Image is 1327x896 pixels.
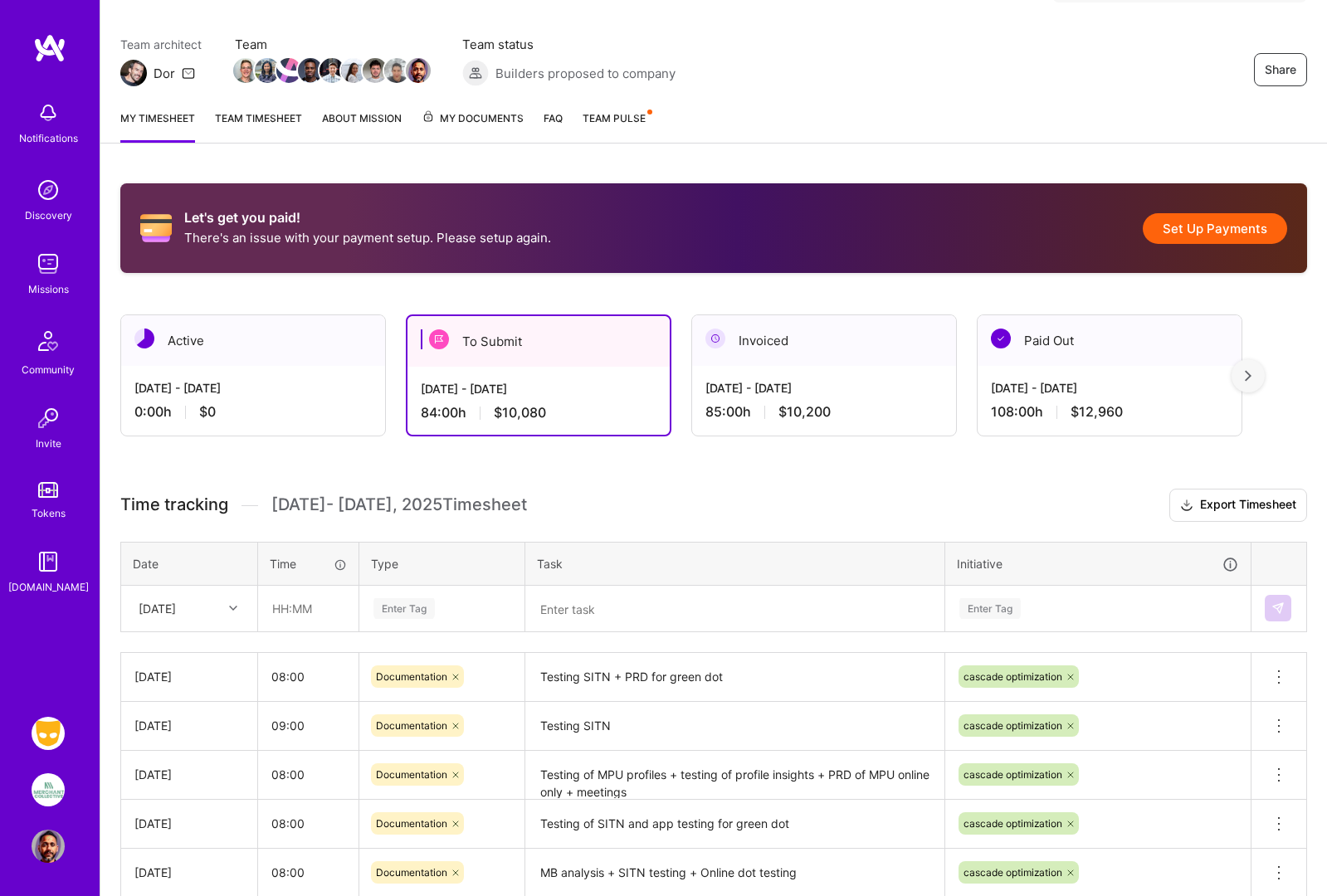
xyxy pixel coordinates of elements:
[527,752,943,798] textarea: Testing of MPU profiles + testing of profile insights + PRD of MPU online only + meetings
[376,670,447,683] span: Documentation
[134,329,154,348] img: Active
[36,435,61,452] div: Invite
[1071,403,1123,421] span: $12,960
[22,361,75,378] div: Community
[320,58,344,83] img: Team Member Avatar
[182,66,195,80] i: icon Mail
[376,768,447,781] span: Documentation
[964,719,1062,732] span: cascade optimization
[215,110,302,143] a: Team timesheet
[121,315,385,366] div: Active
[494,404,546,421] span: $10,080
[32,402,65,435] img: Invite
[32,830,65,863] img: User Avatar
[199,403,216,421] span: $0
[121,542,258,585] th: Date
[28,321,68,361] img: Community
[692,315,956,366] div: Invoiced
[258,801,359,845] input: HH:MM
[421,404,656,421] div: 84:00 h
[407,56,429,85] a: Team Member Avatar
[1265,61,1296,78] span: Share
[27,773,69,806] a: We Are The Merchants: Founding Product Manager, Merchant Collective
[525,542,945,585] th: Task
[134,864,244,881] div: [DATE]
[300,56,321,85] a: Team Member Avatar
[964,817,1062,830] span: cascade optimization
[407,316,670,367] div: To Submit
[964,670,1062,683] span: cascade optimization
[120,36,202,53] span: Team architect
[462,60,489,86] img: Builders proposed to company
[1245,370,1251,382] img: right
[276,58,301,83] img: Team Member Avatar
[134,403,372,421] div: 0:00 h
[421,380,656,397] div: [DATE] - [DATE]
[991,403,1228,421] div: 108:00 h
[991,379,1228,397] div: [DATE] - [DATE]
[184,229,551,246] p: There's an issue with your payment setup. Please setup again.
[298,58,323,83] img: Team Member Avatar
[184,210,551,226] h2: Let's get you paid!
[258,850,359,894] input: HH:MM
[991,329,1011,348] img: Paid Out
[386,56,407,85] a: Team Member Avatar
[1169,489,1307,522] button: Export Timesheet
[258,655,359,699] input: HH:MM
[705,379,943,397] div: [DATE] - [DATE]
[271,494,527,515] span: [DATE] - [DATE] , 2025 Timesheet
[258,704,359,747] input: HH:MM
[384,58,409,83] img: Team Member Avatar
[544,110,563,143] a: FAQ
[527,704,943,749] textarea: Testing SITN
[259,587,358,631] input: HH:MM
[705,403,943,421] div: 85:00 h
[376,719,447,732] span: Documentation
[376,866,447,879] span: Documentation
[33,33,66,63] img: logo
[154,65,175,82] div: Dor
[235,36,429,53] span: Team
[964,866,1062,879] span: cascade optimization
[32,545,65,578] img: guide book
[527,655,943,700] textarea: Testing SITN + PRD for green dot
[462,36,676,53] span: Team status
[32,96,65,129] img: bell
[343,56,364,85] a: Team Member Avatar
[32,173,65,207] img: discovery
[978,315,1242,366] div: Paid Out
[422,110,524,143] a: My Documents
[583,112,646,124] span: Team Pulse
[256,56,278,85] a: Team Member Avatar
[363,58,388,83] img: Team Member Avatar
[233,58,258,83] img: Team Member Avatar
[32,717,65,750] img: Grindr: Product & Marketing
[1143,213,1287,244] button: Set Up Payments
[134,379,372,397] div: [DATE] - [DATE]
[25,207,72,224] div: Discovery
[778,403,831,421] span: $10,200
[1271,601,1285,615] img: Submit
[422,110,524,128] span: My Documents
[270,555,347,572] div: Time
[364,56,386,85] a: Team Member Avatar
[278,56,300,85] a: Team Member Avatar
[1180,497,1193,514] i: icon Download
[964,768,1062,781] span: cascade optimization
[527,850,943,896] textarea: MB analysis + SITN testing + Online dot testing
[495,65,676,82] span: Builders proposed to company
[376,817,447,830] span: Documentation
[258,752,359,796] input: HH:MM
[229,604,237,612] i: icon Chevron
[139,600,176,617] div: [DATE]
[959,596,1021,621] div: Enter Tag
[705,329,725,348] img: Invoiced
[255,58,280,83] img: Team Member Avatar
[406,58,431,83] img: Team Member Avatar
[134,815,244,832] div: [DATE]
[120,494,228,515] span: Time tracking
[120,110,195,143] a: My timesheet
[583,110,651,143] a: Team Pulse
[134,668,244,685] div: [DATE]
[27,830,69,863] a: User Avatar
